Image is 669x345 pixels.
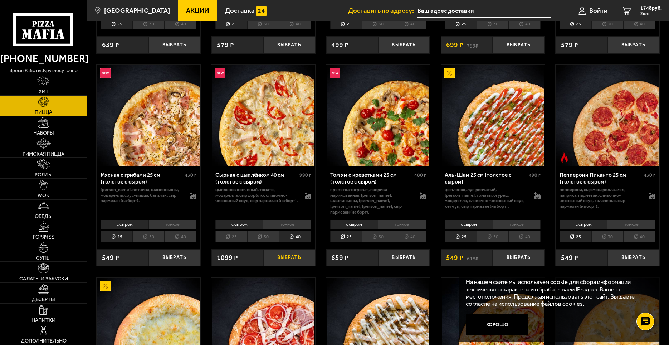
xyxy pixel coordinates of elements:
[35,172,53,177] span: Роллы
[100,281,111,291] img: Акционный
[446,41,463,48] span: 699 ₽
[104,7,170,14] span: [GEOGRAPHIC_DATA]
[330,19,362,30] li: 25
[38,193,49,198] span: WOK
[330,231,362,242] li: 25
[417,4,551,17] input: Ваш адрес доставки
[217,41,234,48] span: 579 ₽
[445,231,477,242] li: 25
[556,65,658,166] img: Пепперони Пиканто 25 см (толстое с сыром)
[32,297,55,302] span: Десерты
[299,172,311,178] span: 990 г
[247,231,279,242] li: 30
[560,231,591,242] li: 25
[640,11,662,16] span: 2 шт.
[279,19,311,30] li: 40
[560,220,607,230] li: с сыром
[102,41,119,48] span: 639 ₽
[348,7,417,14] span: Доставить по адресу:
[477,231,508,242] li: 30
[477,19,508,30] li: 30
[493,36,545,54] button: Выбрать
[186,7,209,14] span: Акции
[330,187,413,215] p: креветка тигровая, паприка маринованная, [PERSON_NAME], шампиньоны, [PERSON_NAME], [PERSON_NAME],...
[33,130,54,135] span: Наборы
[644,172,655,178] span: 430 г
[215,187,298,204] p: цыпленок копченый, томаты, моцарелла, сыр дорблю, сливочно-чесночный соус, сыр пармезан (на борт).
[97,65,199,166] img: Мясная с грибами 25 см (толстое с сыром)
[256,6,267,16] img: 15daf4d41897b9f0e9f617042186c801.svg
[164,19,196,30] li: 40
[211,65,315,166] a: НовинкаСырная с цыплёнком 40 см (толстое с сыром)
[445,187,527,209] p: цыпленок, лук репчатый, [PERSON_NAME], томаты, огурец, моцарелла, сливочно-чесночный соус, кетчуп...
[378,36,430,54] button: Выбрать
[445,172,527,185] div: Аль-Шам 25 см (толстое с сыром)
[31,317,55,322] span: Напитки
[623,231,655,242] li: 40
[21,338,67,343] span: Дополнительно
[466,314,528,335] button: Хорошо
[164,231,196,242] li: 40
[148,220,197,230] li: тонкое
[35,110,52,115] span: Пицца
[185,172,196,178] span: 430 г
[467,254,478,261] s: 618 ₽
[247,19,279,30] li: 30
[101,187,183,204] p: [PERSON_NAME], ветчина, шампиньоны, моцарелла, соус-пицца, базилик, сыр пармезан (на борт).
[559,152,570,163] img: Острое блюдо
[591,231,623,242] li: 30
[561,41,578,48] span: 579 ₽
[445,220,493,230] li: с сыром
[215,231,247,242] li: 25
[446,254,463,261] span: 549 ₽
[101,172,183,185] div: Мясная с грибами 25 см (толстое с сыром)
[394,231,426,242] li: 40
[101,19,132,30] li: 25
[607,249,659,266] button: Выбрать
[394,19,426,30] li: 40
[561,254,578,261] span: 549 ₽
[97,65,200,166] a: НовинкаМясная с грибами 25 см (толстое с сыром)
[23,151,64,156] span: Римская пицца
[493,249,545,266] button: Выбрать
[378,249,430,266] button: Выбрать
[101,220,148,230] li: с сыром
[101,231,132,242] li: 25
[560,187,642,209] p: пепперони, сыр Моцарелла, мед, паприка, пармезан, сливочно-чесночный соус, халапеньо, сыр пармеза...
[560,19,591,30] li: 25
[279,231,311,242] li: 40
[215,68,225,78] img: Новинка
[102,254,119,261] span: 549 ₽
[132,231,164,242] li: 30
[148,249,200,266] button: Выбрать
[225,7,255,14] span: Доставка
[607,220,655,230] li: тонкое
[444,68,455,78] img: Акционный
[263,249,315,266] button: Выбрать
[508,231,541,242] li: 40
[215,220,263,230] li: с сыром
[441,65,545,166] a: АкционныйАль-Шам 25 см (толстое с сыром)
[330,220,378,230] li: с сыром
[330,172,412,185] div: Том ям с креветками 25 см (толстое с сыром)
[215,19,247,30] li: 25
[607,36,659,54] button: Выбрать
[263,36,315,54] button: Выбрать
[215,172,298,185] div: Сырная с цыплёнком 40 см (толстое с сыром)
[414,172,426,178] span: 480 г
[327,65,429,166] img: Том ям с креветками 25 см (толстое с сыром)
[362,231,394,242] li: 30
[529,172,541,178] span: 490 г
[217,254,238,261] span: 1099 ₽
[445,19,477,30] li: 25
[362,19,394,30] li: 30
[39,89,49,94] span: Хит
[591,19,623,30] li: 30
[36,255,51,260] span: Супы
[466,278,648,307] p: На нашем сайте мы используем cookie для сбора информации технического характера и обрабатываем IP...
[132,19,164,30] li: 30
[467,41,478,48] s: 799 ₽
[33,234,54,239] span: Горячее
[508,19,541,30] li: 40
[263,220,311,230] li: тонкое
